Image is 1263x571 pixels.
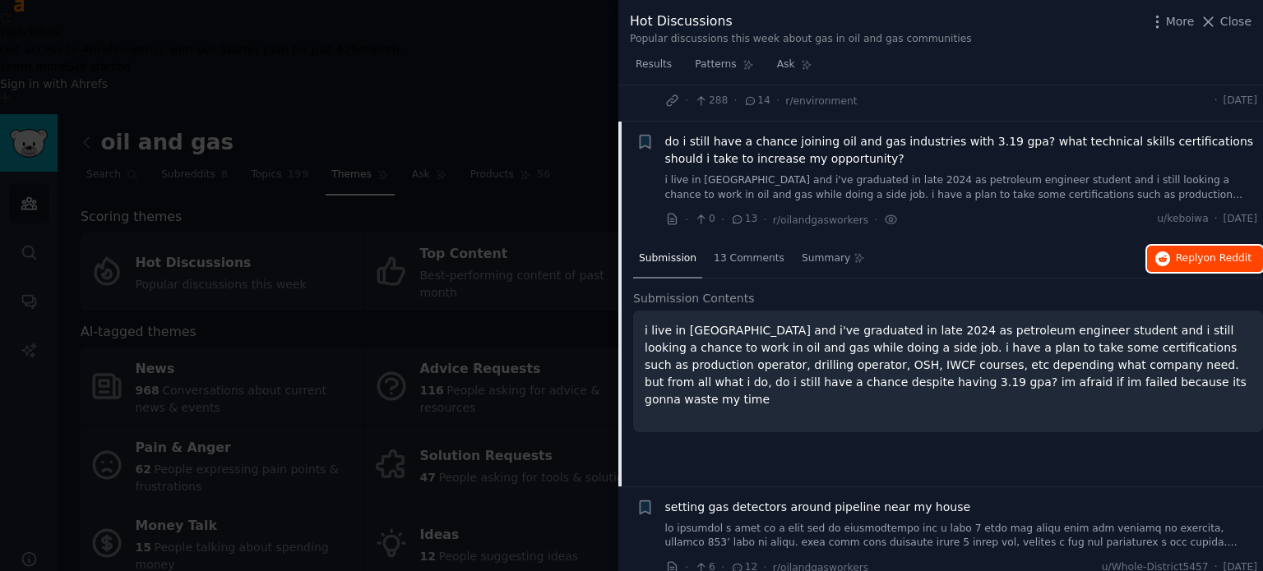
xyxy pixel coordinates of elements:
[763,211,766,228] span: ·
[645,322,1251,408] p: i live in [GEOGRAPHIC_DATA] and i've graduated in late 2024 as petroleum engineer student and i s...
[1176,251,1251,266] span: Reply
[630,52,678,85] a: Results
[1214,94,1218,108] span: ·
[733,92,737,109] span: ·
[633,290,755,307] span: Submission Contents
[777,58,795,72] span: Ask
[1214,212,1218,227] span: ·
[730,212,757,227] span: 13
[874,211,877,228] span: ·
[685,92,688,109] span: ·
[665,499,971,516] a: setting gas detectors around pipeline near my house
[665,522,1258,550] a: lo ipsumdol s amet co a elit sed do eiusmodtempo inc u labo 7 etdo mag aliqu enim adm veniamq no ...
[1224,212,1257,227] span: [DATE]
[1157,212,1208,227] span: u/keboiwa
[1204,252,1251,264] span: on Reddit
[695,58,736,72] span: Patterns
[636,58,672,72] span: Results
[1166,13,1195,30] span: More
[773,214,868,226] span: r/oilandgasworkers
[665,173,1258,202] a: i live in [GEOGRAPHIC_DATA] and i've graduated in late 2024 as petroleum engineer student and i s...
[785,95,857,107] span: r/environment
[639,251,696,266] span: Submission
[743,94,770,108] span: 14
[802,251,850,266] span: Summary
[721,211,724,228] span: ·
[771,52,818,85] a: Ask
[1220,13,1251,30] span: Close
[1149,13,1195,30] button: More
[630,32,972,47] div: Popular discussions this week about gas in oil and gas communities
[1200,13,1251,30] button: Close
[1224,94,1257,108] span: [DATE]
[714,251,784,266] span: 13 Comments
[1147,246,1263,272] button: Replyon Reddit
[694,94,728,108] span: 288
[630,12,972,32] div: Hot Discussions
[689,52,759,85] a: Patterns
[665,133,1258,168] a: do i still have a chance joining oil and gas industries with 3.19 gpa? what technical skills cert...
[685,211,688,228] span: ·
[694,212,715,227] span: 0
[776,92,780,109] span: ·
